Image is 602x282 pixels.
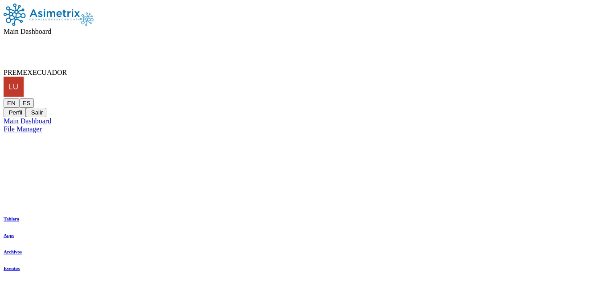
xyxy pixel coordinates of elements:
img: luis.cayambe@sancamilo.com.ec profile pic [4,77,24,97]
img: Asimetrix logo [80,12,94,26]
a: Archivos [4,249,22,254]
button: Salir [26,108,46,117]
button: ES [19,98,34,108]
button: Perfil [4,108,26,117]
a: Main Dashboard [4,117,598,125]
img: Asimetrix logo [4,4,80,26]
a: Eventos [4,266,22,271]
span: PREMEXECUADOR [4,69,67,76]
a: Tablero [4,216,22,221]
span: Main Dashboard [4,28,51,35]
button: EN [4,98,19,108]
a: File Manager [4,125,598,133]
a: Apps [4,233,22,238]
